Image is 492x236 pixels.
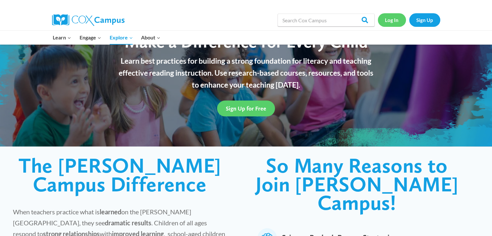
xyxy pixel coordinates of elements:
[137,31,165,44] button: Child menu of About
[100,208,121,216] strong: learned
[217,101,275,116] a: Sign Up for Free
[278,14,375,27] input: Search Cox Campus
[256,153,458,215] span: So Many Reasons to Join [PERSON_NAME] Campus!
[115,55,377,91] p: Learn best practices for building a strong foundation for literacy and teaching effective reading...
[378,13,406,27] a: Log In
[49,31,165,44] nav: Primary Navigation
[52,14,125,26] img: Cox Campus
[75,31,105,44] button: Child menu of Engage
[378,13,440,27] nav: Secondary Navigation
[49,31,76,44] button: Child menu of Learn
[105,31,137,44] button: Child menu of Explore
[105,219,151,227] strong: dramatic results
[409,13,440,27] a: Sign Up
[226,105,266,112] span: Sign Up for Free
[125,31,368,52] span: Make a Difference for Every Child
[18,153,221,197] span: The [PERSON_NAME] Campus Difference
